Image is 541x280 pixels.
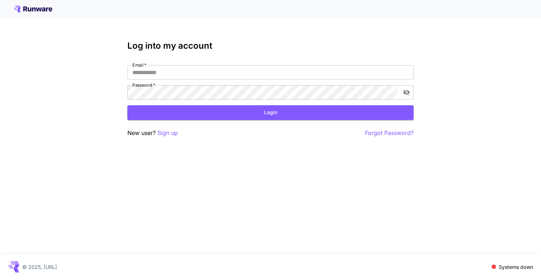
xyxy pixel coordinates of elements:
[157,129,178,137] button: Sign up
[127,41,414,51] h3: Log into my account
[132,62,146,68] label: Email
[127,129,178,137] p: New user?
[499,263,533,271] p: Systems down
[132,82,155,88] label: Password
[365,129,414,137] button: Forgot Password?
[22,263,57,271] p: © 2025, [URL]
[127,105,414,120] button: Login
[400,86,413,99] button: toggle password visibility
